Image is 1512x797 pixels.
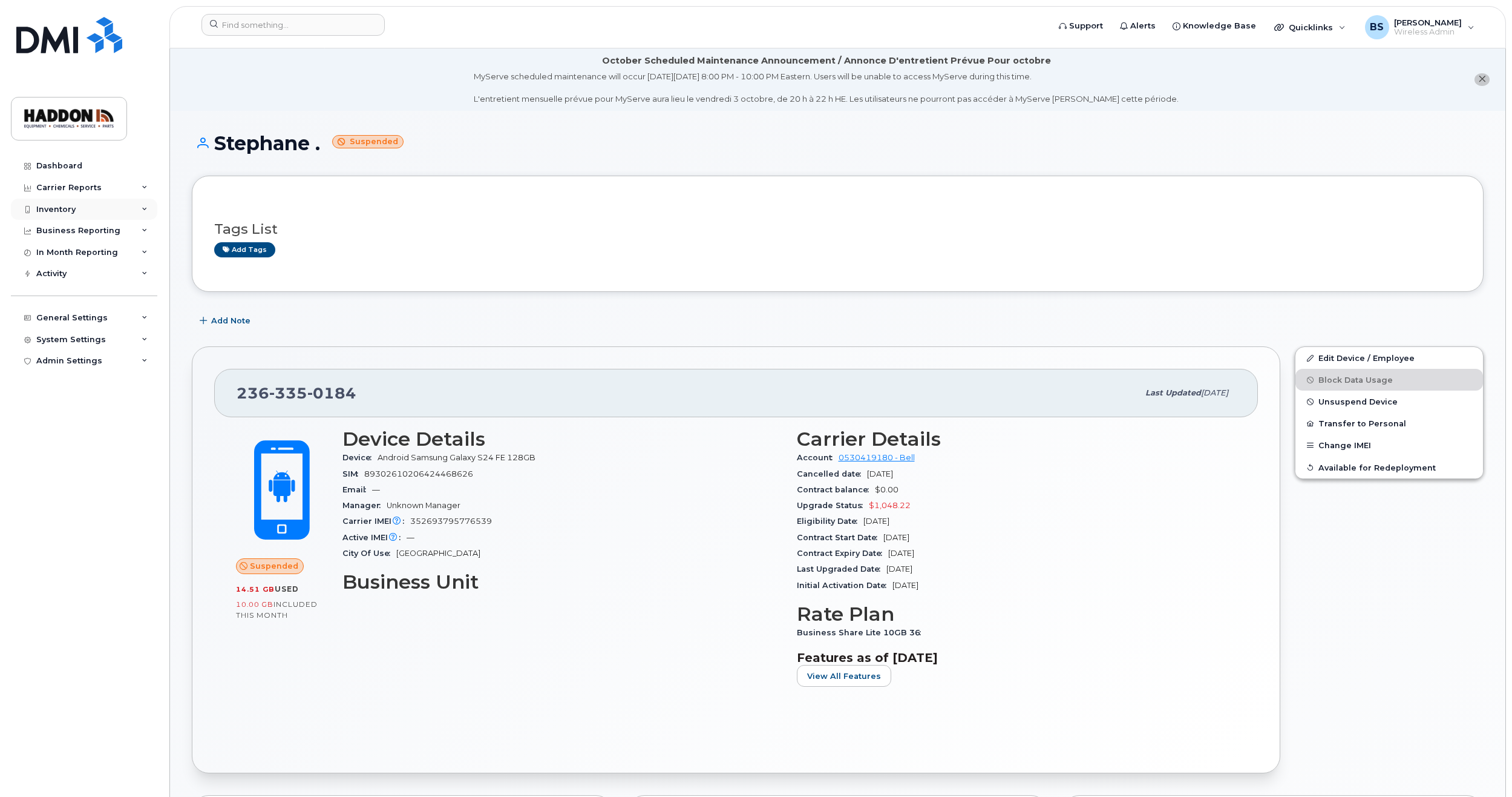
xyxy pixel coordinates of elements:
[342,501,387,510] span: Manager
[867,469,893,478] span: [DATE]
[236,600,318,620] span: included this month
[1318,463,1436,472] span: Available for Redeployment
[869,501,911,510] span: $1,048.22
[307,384,356,402] span: 0184
[883,533,909,542] span: [DATE]
[192,133,1484,154] h1: Stephane .
[237,384,356,402] span: 236
[214,242,275,257] a: Add tags
[888,549,914,558] span: [DATE]
[1295,369,1483,391] button: Block Data Usage
[797,665,891,687] button: View All Features
[372,485,380,494] span: —
[410,517,492,526] span: 352693795776539
[797,469,867,478] span: Cancelled date
[214,222,1461,237] h3: Tags List
[342,517,410,526] span: Carrier IMEI
[211,315,250,326] span: Add Note
[797,581,892,590] span: Initial Activation Date
[236,585,275,594] span: 14.51 GB
[1295,391,1483,412] button: Unsuspend Device
[342,428,782,450] h3: Device Details
[474,71,1179,105] div: MyServe scheduled maintenance will occur [DATE][DATE] 8:00 PM - 10:00 PM Eastern. Users will be u...
[1318,397,1398,406] span: Unsuspend Device
[797,485,875,494] span: Contract balance
[342,533,407,542] span: Active IMEI
[407,533,414,542] span: —
[250,560,298,572] span: Suspended
[797,517,863,526] span: Eligibility Date
[797,564,886,574] span: Last Upgraded Date
[1295,347,1483,369] a: Edit Device / Employee
[875,485,898,494] span: $0.00
[332,135,404,149] small: Suspended
[797,603,1237,625] h3: Rate Plan
[797,453,839,462] span: Account
[275,584,299,594] span: used
[396,549,480,558] span: [GEOGRAPHIC_DATA]
[342,549,396,558] span: City Of Use
[797,650,1237,665] h3: Features as of [DATE]
[797,628,927,637] span: Business Share Lite 10GB 36
[192,310,261,332] button: Add Note
[269,384,307,402] span: 335
[378,453,535,462] span: Android Samsung Galaxy S24 FE 128GB
[1201,388,1228,397] span: [DATE]
[342,485,372,494] span: Email
[1295,457,1483,478] button: Available for Redeployment
[387,501,460,510] span: Unknown Manager
[797,549,888,558] span: Contract Expiry Date
[602,55,1051,67] div: October Scheduled Maintenance Announcement / Annonce D'entretient Prévue Pour octobre
[886,564,912,574] span: [DATE]
[797,428,1237,450] h3: Carrier Details
[797,501,869,510] span: Upgrade Status
[1295,434,1483,456] button: Change IMEI
[1474,73,1490,86] button: close notification
[839,453,915,462] a: 0530419180 - Bell
[342,571,782,593] h3: Business Unit
[1145,388,1201,397] span: Last updated
[863,517,889,526] span: [DATE]
[364,469,473,478] span: 89302610206424468626
[797,533,883,542] span: Contract Start Date
[1295,412,1483,434] button: Transfer to Personal
[236,600,273,609] span: 10.00 GB
[892,581,918,590] span: [DATE]
[342,469,364,478] span: SIM
[342,453,378,462] span: Device
[807,670,881,682] span: View All Features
